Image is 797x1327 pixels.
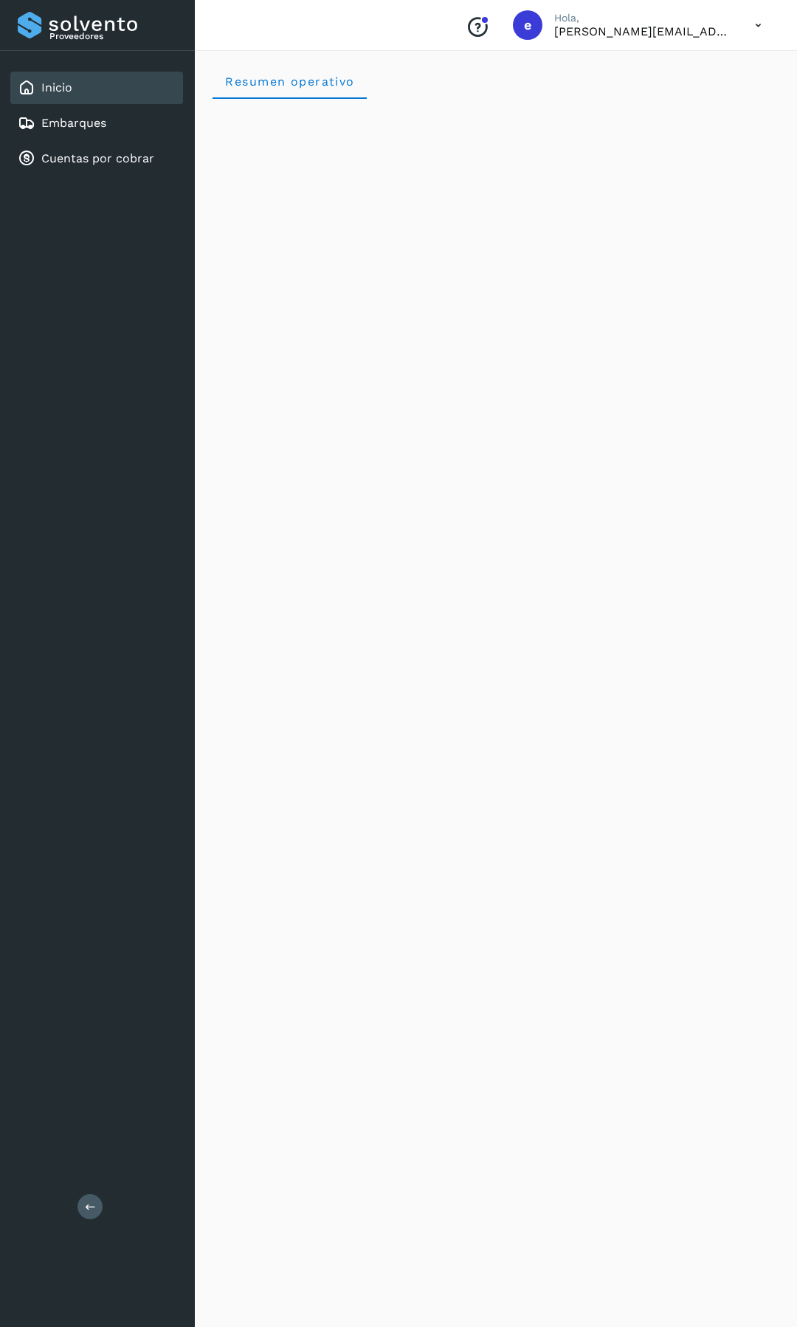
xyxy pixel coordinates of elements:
p: Hola, [554,12,731,24]
div: Inicio [10,72,183,104]
a: Embarques [41,116,106,130]
div: Cuentas por cobrar [10,142,183,175]
p: ernesto+temporal@solvento.mx [554,24,731,38]
p: Proveedores [49,31,177,41]
a: Inicio [41,80,72,94]
a: Cuentas por cobrar [41,151,154,165]
div: Embarques [10,107,183,139]
span: Resumen operativo [224,75,355,89]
